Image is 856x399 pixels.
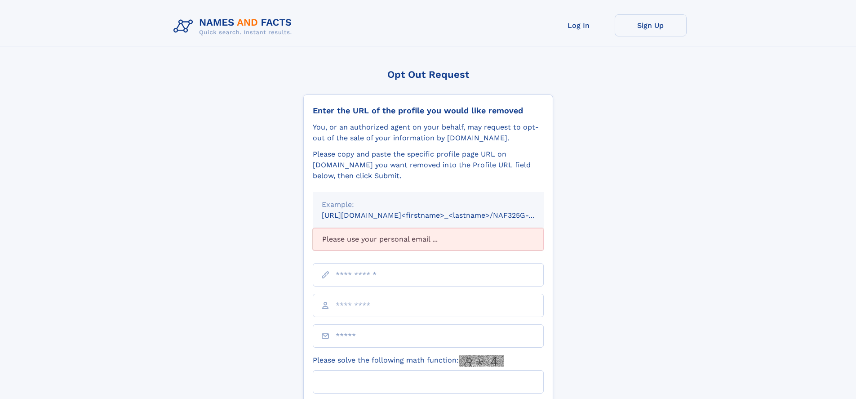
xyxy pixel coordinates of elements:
div: Opt Out Request [303,69,553,80]
a: Log In [543,14,615,36]
small: [URL][DOMAIN_NAME]<firstname>_<lastname>/NAF325G-xxxxxxxx [322,211,561,220]
label: Please solve the following math function: [313,355,504,367]
div: You, or an authorized agent on your behalf, may request to opt-out of the sale of your informatio... [313,122,544,143]
img: Logo Names and Facts [170,14,299,39]
div: Please copy and paste the specific profile page URL on [DOMAIN_NAME] you want removed into the Pr... [313,149,544,181]
a: Sign Up [615,14,687,36]
div: Please use your personal email ... [313,228,544,251]
div: Example: [322,199,535,210]
div: Enter the URL of the profile you would like removed [313,106,544,116]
